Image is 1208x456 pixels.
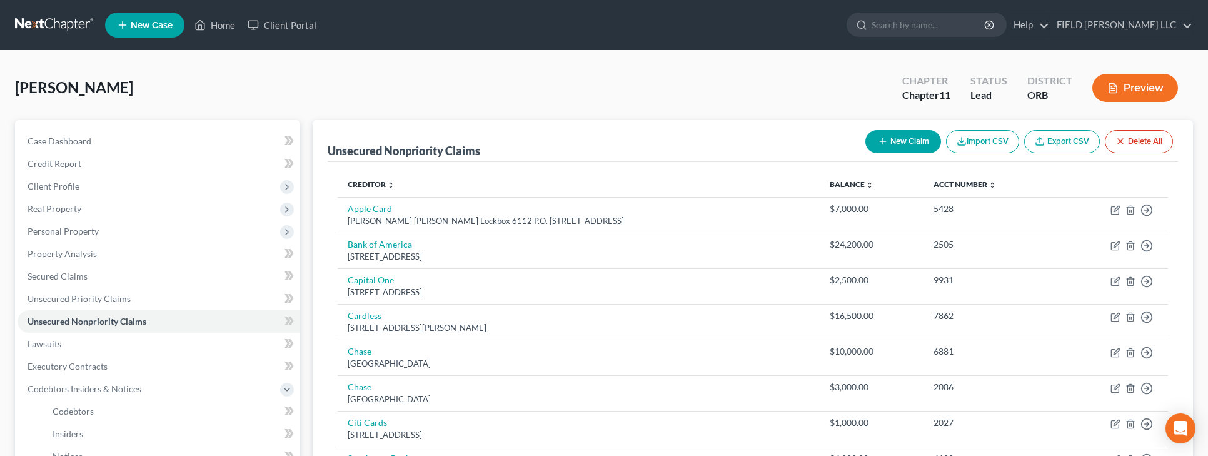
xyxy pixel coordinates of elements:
[934,274,1048,286] div: 9931
[1024,130,1100,153] a: Export CSV
[387,181,395,189] i: unfold_more
[934,417,1048,429] div: 2027
[18,288,300,310] a: Unsecured Priority Claims
[1105,130,1173,153] button: Delete All
[830,381,914,393] div: $3,000.00
[348,275,394,285] a: Capital One
[348,322,810,334] div: [STREET_ADDRESS][PERSON_NAME]
[131,21,173,30] span: New Case
[28,181,79,191] span: Client Profile
[348,286,810,298] div: [STREET_ADDRESS]
[830,274,914,286] div: $2,500.00
[934,180,996,189] a: Acct Number unfold_more
[348,382,371,392] a: Chase
[934,203,1048,215] div: 5428
[830,180,873,189] a: Balance unfold_more
[1050,14,1192,36] a: FIELD [PERSON_NAME] LLC
[18,153,300,175] a: Credit Report
[348,180,395,189] a: Creditor unfold_more
[348,239,412,250] a: Bank of America
[43,400,300,423] a: Codebtors
[348,346,371,357] a: Chase
[989,181,996,189] i: unfold_more
[28,203,81,214] span: Real Property
[902,74,950,88] div: Chapter
[18,310,300,333] a: Unsecured Nonpriority Claims
[934,345,1048,358] div: 6881
[830,203,914,215] div: $7,000.00
[830,345,914,358] div: $10,000.00
[348,393,810,405] div: [GEOGRAPHIC_DATA]
[934,238,1048,251] div: 2505
[830,238,914,251] div: $24,200.00
[28,226,99,236] span: Personal Property
[43,423,300,445] a: Insiders
[53,428,83,439] span: Insiders
[18,355,300,378] a: Executory Contracts
[28,136,91,146] span: Case Dashboard
[18,265,300,288] a: Secured Claims
[18,333,300,355] a: Lawsuits
[348,310,381,321] a: Cardless
[28,361,108,372] span: Executory Contracts
[241,14,323,36] a: Client Portal
[1092,74,1178,102] button: Preview
[866,181,873,189] i: unfold_more
[28,158,81,169] span: Credit Report
[348,251,810,263] div: [STREET_ADDRESS]
[18,243,300,265] a: Property Analysis
[970,74,1007,88] div: Status
[348,417,387,428] a: Citi Cards
[1007,14,1049,36] a: Help
[28,271,88,281] span: Secured Claims
[15,78,133,96] span: [PERSON_NAME]
[946,130,1019,153] button: Import CSV
[830,417,914,429] div: $1,000.00
[348,429,810,441] div: [STREET_ADDRESS]
[28,293,131,304] span: Unsecured Priority Claims
[28,338,61,349] span: Lawsuits
[1027,88,1072,103] div: ORB
[934,381,1048,393] div: 2086
[18,130,300,153] a: Case Dashboard
[970,88,1007,103] div: Lead
[28,248,97,259] span: Property Analysis
[348,358,810,370] div: [GEOGRAPHIC_DATA]
[1027,74,1072,88] div: District
[872,13,986,36] input: Search by name...
[902,88,950,103] div: Chapter
[188,14,241,36] a: Home
[830,310,914,322] div: $16,500.00
[939,89,950,101] span: 11
[28,316,146,327] span: Unsecured Nonpriority Claims
[865,130,941,153] button: New Claim
[53,406,94,417] span: Codebtors
[348,203,392,214] a: Apple Card
[1165,413,1195,443] div: Open Intercom Messenger
[348,215,810,227] div: [PERSON_NAME] [PERSON_NAME] Lockbox 6112 P.O. [STREET_ADDRESS]
[934,310,1048,322] div: 7862
[328,143,480,158] div: Unsecured Nonpriority Claims
[28,383,141,394] span: Codebtors Insiders & Notices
